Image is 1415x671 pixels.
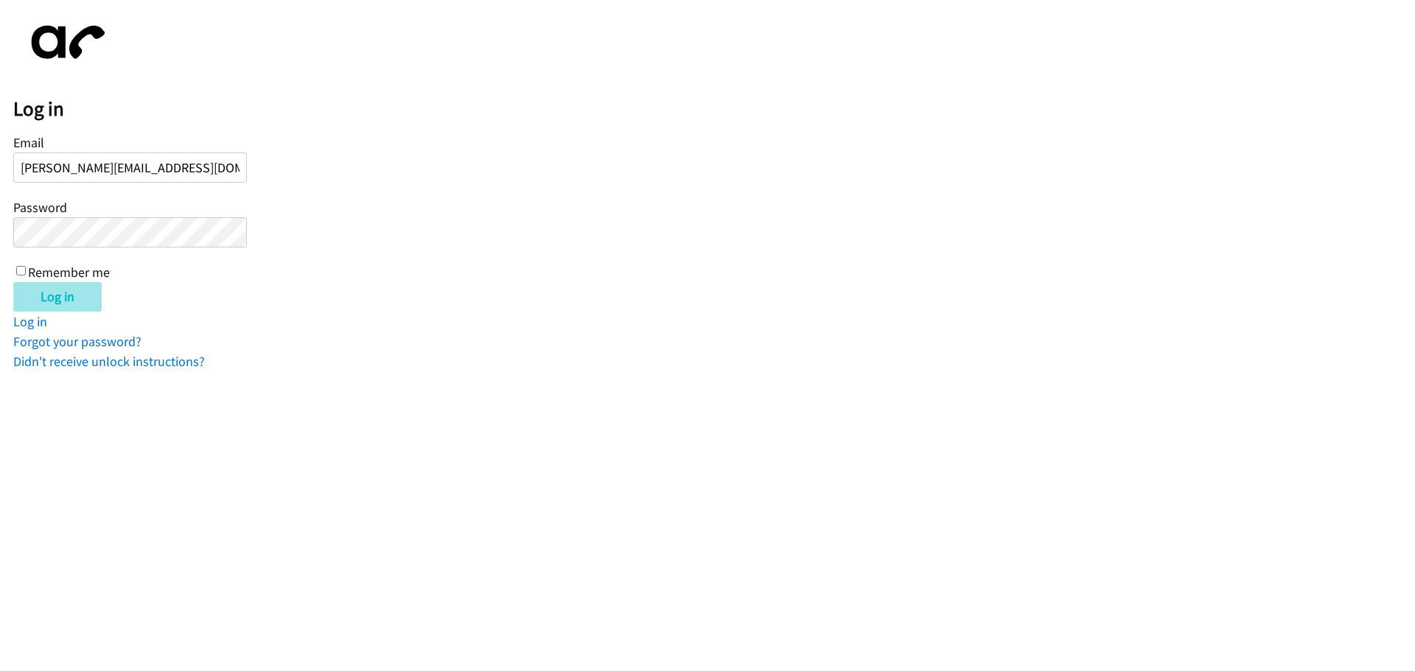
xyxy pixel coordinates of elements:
a: Didn't receive unlock instructions? [13,353,205,370]
a: Log in [13,313,47,330]
label: Email [13,134,44,151]
img: aphone-8a226864a2ddd6a5e75d1ebefc011f4aa8f32683c2d82f3fb0802fe031f96514.svg [13,13,116,71]
label: Remember me [28,264,110,281]
input: Log in [13,282,102,312]
a: Forgot your password? [13,333,141,350]
label: Password [13,199,67,216]
h2: Log in [13,96,1415,122]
